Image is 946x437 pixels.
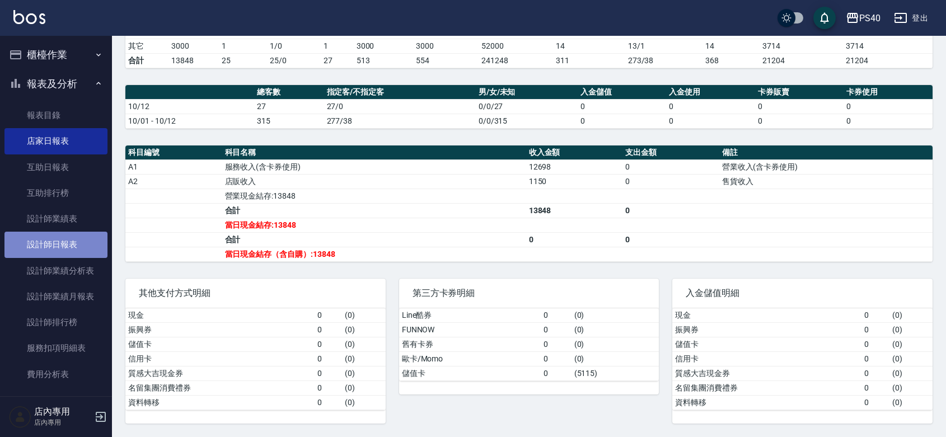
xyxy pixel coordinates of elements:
th: 收入金額 [526,145,623,160]
td: ( 0 ) [342,337,385,351]
td: 1 [219,39,267,53]
button: save [813,7,836,29]
td: 241248 [479,53,553,68]
a: 設計師業績分析表 [4,258,107,284]
td: 儲值卡 [399,366,541,380]
td: 0 [666,99,755,114]
td: 273/38 [625,53,703,68]
td: ( 0 ) [342,380,385,395]
td: 0 [861,351,889,366]
th: 卡券販賣 [755,85,844,100]
button: 客戶管理 [4,392,107,421]
td: 營業收入(含卡券使用) [719,159,933,174]
td: 277/38 [324,114,476,128]
td: 0 [861,380,889,395]
td: 27 [254,99,324,114]
p: 店內專用 [34,417,91,427]
td: 21204 [760,53,843,68]
table: a dense table [125,308,386,410]
td: ( 0 ) [572,337,659,351]
a: 設計師日報表 [4,232,107,257]
td: 513 [354,53,413,68]
td: 合計 [222,203,526,218]
td: 0 [622,232,719,247]
td: 0 [755,99,844,114]
td: 14 [703,39,760,53]
a: 服務扣項明細表 [4,335,107,361]
table: a dense table [672,308,933,410]
td: 13848 [168,53,219,68]
th: 卡券使用 [844,85,933,100]
td: 1 / 0 [267,39,321,53]
td: 21204 [843,53,933,68]
td: 25/0 [267,53,321,68]
td: 0 [861,337,889,351]
a: 設計師業績表 [4,206,107,232]
button: 登出 [889,8,933,29]
table: a dense table [125,85,933,129]
td: 315 [254,114,324,128]
td: 0 [315,395,343,410]
a: 互助排行榜 [4,180,107,206]
a: 費用分析表 [4,361,107,387]
td: 10/12 [125,99,254,114]
td: 0 [541,337,571,351]
td: ( 0 ) [889,351,933,366]
td: 10/01 - 10/12 [125,114,254,128]
td: 1150 [526,174,623,189]
td: 0 [861,366,889,380]
td: 質感大吉現金券 [672,366,861,380]
td: 0 [861,395,889,410]
td: 0 [315,322,343,337]
td: 現金 [672,308,861,323]
td: ( 0 ) [342,351,385,366]
a: 設計師業績月報表 [4,284,107,309]
button: 櫃檯作業 [4,40,107,69]
img: Person [9,406,31,428]
td: 0 [541,351,571,366]
button: 報表及分析 [4,69,107,98]
td: ( 0 ) [889,337,933,351]
td: 27/0 [324,99,476,114]
td: 368 [703,53,760,68]
td: 0 [541,366,571,380]
td: 歐卡/Momo [399,351,541,366]
td: 0 [315,351,343,366]
td: 0 [578,114,666,128]
td: 信用卡 [125,351,315,366]
a: 設計師排行榜 [4,309,107,335]
td: 311 [553,53,625,68]
td: 儲值卡 [672,337,861,351]
td: 信用卡 [672,351,861,366]
td: 0/0/27 [476,99,578,114]
td: 25 [219,53,267,68]
td: 554 [413,53,479,68]
td: ( 0 ) [342,395,385,410]
td: ( 0 ) [889,395,933,410]
td: 3714 [760,39,843,53]
td: 當日現金結存（含自購）:13848 [222,247,526,261]
a: 互助日報表 [4,154,107,180]
img: Logo [13,10,45,24]
td: ( 5115 ) [572,366,659,380]
td: ( 0 ) [889,366,933,380]
th: 入金儲值 [578,85,666,100]
td: 資料轉移 [125,395,315,410]
td: 0/0/315 [476,114,578,128]
td: 服務收入(含卡券使用) [222,159,526,174]
a: 店家日報表 [4,128,107,154]
td: 名留集團消費禮券 [672,380,861,395]
th: 支出金額 [622,145,719,160]
td: A1 [125,159,222,174]
td: 0 [844,99,933,114]
th: 指定客/不指定客 [324,85,476,100]
td: 0 [315,308,343,323]
td: 儲值卡 [125,337,315,351]
td: 資料轉移 [672,395,861,410]
td: ( 0 ) [889,380,933,395]
td: ( 0 ) [342,322,385,337]
td: 3000 [354,39,413,53]
td: 0 [666,114,755,128]
td: ( 0 ) [342,366,385,380]
td: 營業現金結存:13848 [222,189,526,203]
